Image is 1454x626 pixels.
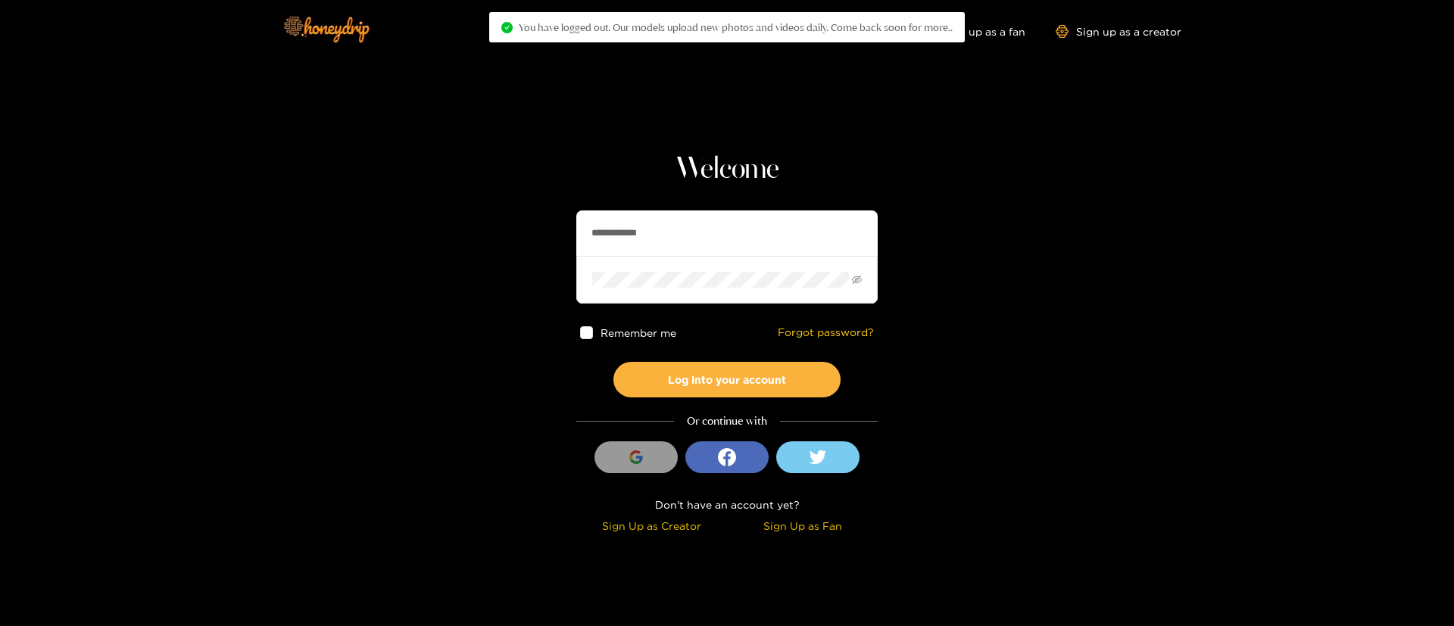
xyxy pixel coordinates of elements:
button: Log into your account [613,362,841,397]
span: eye-invisible [852,275,862,285]
div: Sign Up as Fan [731,517,874,534]
a: Forgot password? [778,326,874,339]
div: Or continue with [576,413,878,430]
a: Sign up as a creator [1056,25,1181,38]
a: Sign up as a fan [922,25,1025,38]
span: You have logged out. Our models upload new photos and videos daily. Come back soon for more.. [519,21,953,33]
span: check-circle [501,22,513,33]
span: Remember me [601,327,676,338]
h1: Welcome [576,151,878,188]
div: Don't have an account yet? [576,496,878,513]
div: Sign Up as Creator [580,517,723,534]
